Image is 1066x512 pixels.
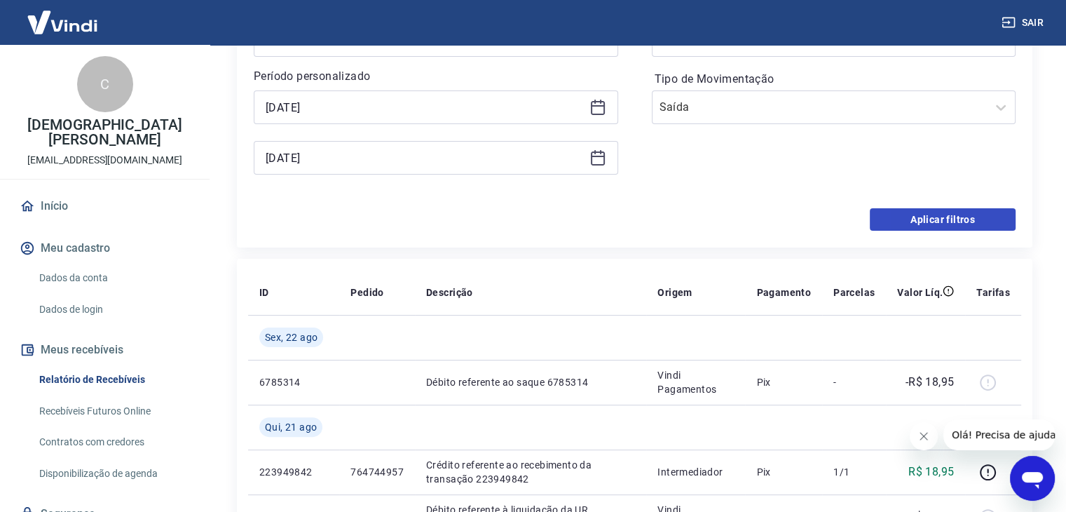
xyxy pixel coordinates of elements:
[34,459,193,488] a: Disponibilização de agenda
[265,420,317,434] span: Qui, 21 ago
[34,428,193,457] a: Contratos com credores
[1010,456,1055,501] iframe: Botão para abrir a janela de mensagens
[350,465,404,479] p: 764744957
[8,10,118,21] span: Olá! Precisa de ajuda?
[657,285,692,299] p: Origem
[426,375,635,389] p: Débito referente ao saque 6785314
[426,458,635,486] p: Crédito referente ao recebimento da transação 223949842
[34,295,193,324] a: Dados de login
[657,465,734,479] p: Intermediador
[77,56,133,112] div: C
[350,285,383,299] p: Pedido
[17,335,193,365] button: Meus recebíveis
[833,285,875,299] p: Parcelas
[833,375,875,389] p: -
[897,285,943,299] p: Valor Líq.
[17,1,108,43] img: Vindi
[259,465,328,479] p: 223949842
[34,264,193,292] a: Dados da conta
[34,397,193,426] a: Recebíveis Futuros Online
[976,285,1010,299] p: Tarifas
[756,375,811,389] p: Pix
[756,285,811,299] p: Pagamento
[11,118,198,147] p: [DEMOGRAPHIC_DATA][PERSON_NAME]
[910,422,938,450] iframe: Fechar mensagem
[254,68,618,85] p: Período personalizado
[27,153,182,168] p: [EMAIL_ADDRESS][DOMAIN_NAME]
[266,97,584,118] input: Data inicial
[999,10,1049,36] button: Sair
[265,330,317,344] span: Sex, 22 ago
[657,368,734,396] p: Vindi Pagamentos
[906,374,955,391] p: -R$ 18,95
[266,147,584,168] input: Data final
[908,464,954,480] p: R$ 18,95
[870,208,1016,231] button: Aplicar filtros
[259,375,328,389] p: 6785314
[756,465,811,479] p: Pix
[943,419,1055,450] iframe: Mensagem da empresa
[655,71,1013,88] label: Tipo de Movimentação
[17,191,193,222] a: Início
[426,285,473,299] p: Descrição
[259,285,269,299] p: ID
[34,365,193,394] a: Relatório de Recebíveis
[17,233,193,264] button: Meu cadastro
[833,465,875,479] p: 1/1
